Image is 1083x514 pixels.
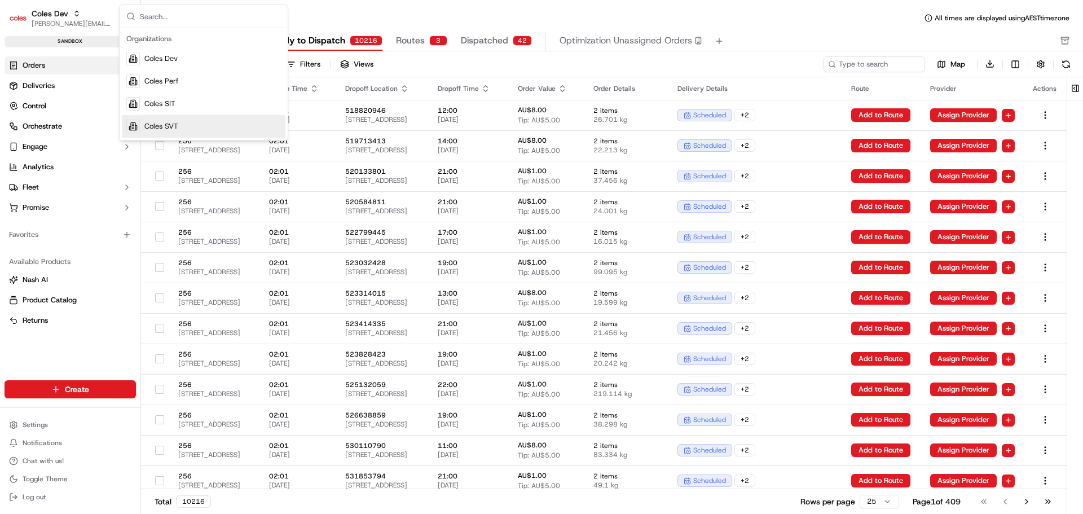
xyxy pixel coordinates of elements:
span: 02:01 [269,411,328,420]
span: [STREET_ADDRESS] [178,481,251,490]
div: Dropoff Location [345,84,420,93]
div: 42 [513,36,532,46]
span: 02:01 [269,319,328,328]
span: 21:00 [438,197,499,207]
span: 519713413 [345,137,420,146]
span: 520133801 [345,167,420,176]
span: 38.298 kg [593,420,659,429]
span: 21:00 [438,472,499,481]
button: Add to Route [851,200,910,213]
img: 1736555255976-a54dd68f-1ca7-489b-9aae-adbdc363a1c4 [11,108,32,128]
span: 20.242 kg [593,359,659,368]
a: Orders [5,56,136,74]
button: Returns [5,311,136,330]
button: Assign Provider [930,200,997,213]
span: AU$1.00 [518,319,547,328]
span: Product Catalog [23,295,77,305]
div: sandbox [5,36,136,47]
span: 256 [178,137,251,146]
span: 256 [178,319,251,328]
button: Add to Route [851,383,910,396]
span: [DATE] [438,420,499,429]
span: 22.213 kg [593,146,659,155]
span: 83.334 kg [593,450,659,459]
div: 3 [429,36,447,46]
span: 02:01 [269,228,328,237]
button: Add to Route [851,230,910,244]
span: 2 items [593,411,659,420]
span: Coles SIT [144,99,175,109]
span: Toggle Theme [23,475,68,484]
span: scheduled [693,172,726,181]
span: AU$1.00 [518,471,547,480]
span: [STREET_ADDRESS] [345,267,420,276]
button: Assign Provider [930,413,997,427]
span: 256 [178,472,251,481]
span: [DATE] [438,328,499,337]
button: Assign Provider [930,443,997,457]
span: Notifications [23,438,62,447]
span: AU$1.00 [518,166,547,175]
div: + 2 [734,444,755,456]
div: + 2 [734,200,755,213]
span: 02:01 [269,106,328,115]
button: Start new chat [192,111,205,125]
span: Coles SVT [144,121,178,131]
span: [STREET_ADDRESS] [178,207,251,216]
span: [DATE] [269,115,328,124]
span: Optimization Unassigned Orders [560,34,692,47]
input: Type to search [824,56,925,72]
span: 19.599 kg [593,298,659,307]
button: Add to Route [851,261,910,274]
span: 520584811 [345,197,420,207]
a: 📗Knowledge Base [7,159,91,179]
span: [STREET_ADDRESS] [345,298,420,307]
span: Promise [23,203,49,213]
span: [DATE] [269,389,328,398]
span: 2 items [593,441,659,450]
button: Add to Route [851,139,910,152]
span: Deliveries [23,81,55,91]
span: 24.001 kg [593,207,659,216]
span: AU$1.00 [518,380,547,389]
span: 525132059 [345,380,420,389]
span: [STREET_ADDRESS] [178,420,251,429]
button: Engage [5,138,136,156]
button: Add to Route [851,108,910,122]
div: + 2 [734,322,755,335]
span: Map [950,59,965,69]
span: scheduled [693,232,726,241]
span: AU$8.00 [518,106,547,115]
span: 02:01 [269,350,328,359]
a: Product Catalog [9,295,131,305]
span: 2 items [593,106,659,115]
button: Promise [5,199,136,217]
span: scheduled [693,385,726,394]
span: [DATE] [438,237,499,246]
button: Add to Route [851,443,910,457]
span: 21:00 [438,319,499,328]
button: Assign Provider [930,230,997,244]
button: Add to Route [851,352,910,366]
span: Orchestrate [23,121,62,131]
span: Analytics [23,162,54,172]
span: [STREET_ADDRESS] [345,450,420,459]
div: Order Value [518,84,576,93]
span: 21.456 kg [593,328,659,337]
span: [DATE] [438,298,499,307]
button: Add to Route [851,413,910,427]
span: [STREET_ADDRESS] [178,176,251,185]
span: Fleet [23,182,39,192]
span: [STREET_ADDRESS] [178,298,251,307]
div: Dropoff Time [438,84,499,93]
span: Returns [23,315,48,326]
input: Got a question? Start typing here... [29,73,203,85]
span: [PERSON_NAME][EMAIL_ADDRESS][DOMAIN_NAME] [32,19,112,28]
span: 12:00 [438,106,499,115]
span: [DATE] [269,359,328,368]
button: Refresh [1058,56,1074,72]
span: 21:00 [438,167,499,176]
span: scheduled [693,324,726,333]
button: Assign Provider [930,383,997,396]
div: Pickup Time [269,84,328,93]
